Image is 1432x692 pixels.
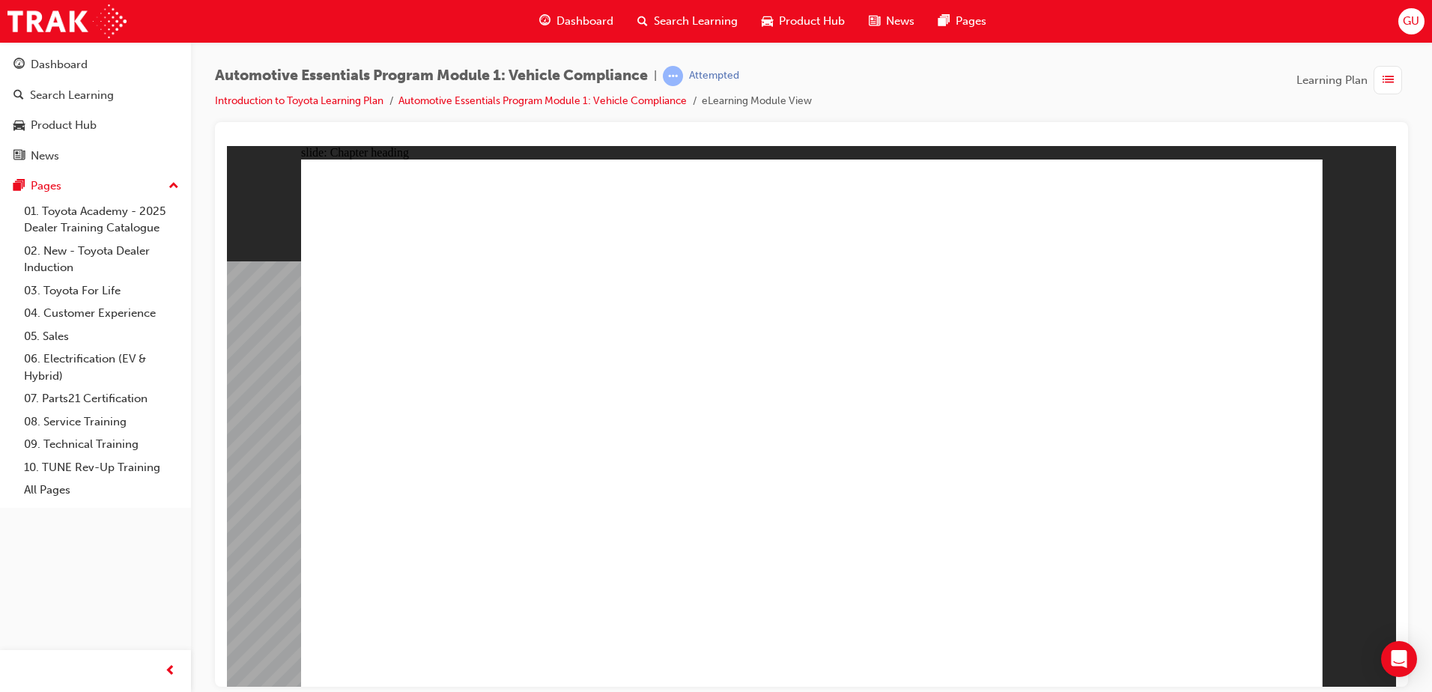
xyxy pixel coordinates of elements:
a: car-iconProduct Hub [750,6,857,37]
a: 05. Sales [18,325,185,348]
span: news-icon [13,150,25,163]
span: list-icon [1383,71,1394,90]
a: News [6,142,185,170]
span: Product Hub [779,13,845,30]
div: Open Intercom Messenger [1381,641,1417,677]
div: News [31,148,59,165]
a: search-iconSearch Learning [625,6,750,37]
a: 06. Electrification (EV & Hybrid) [18,347,185,387]
div: Attempted [689,69,739,83]
img: Trak [7,4,127,38]
span: News [886,13,914,30]
span: Dashboard [556,13,613,30]
a: guage-iconDashboard [527,6,625,37]
li: eLearning Module View [702,93,812,110]
span: Pages [956,13,986,30]
a: 03. Toyota For Life [18,279,185,303]
button: GU [1398,8,1425,34]
a: Product Hub [6,112,185,139]
a: 09. Technical Training [18,433,185,456]
div: Pages [31,177,61,195]
span: pages-icon [13,180,25,193]
span: car-icon [13,119,25,133]
a: Automotive Essentials Program Module 1: Vehicle Compliance [398,94,687,107]
span: guage-icon [539,12,550,31]
span: car-icon [762,12,773,31]
a: Dashboard [6,51,185,79]
a: 08. Service Training [18,410,185,434]
a: pages-iconPages [926,6,998,37]
span: | [654,67,657,85]
span: search-icon [637,12,648,31]
span: Search Learning [654,13,738,30]
a: All Pages [18,479,185,502]
span: learningRecordVerb_ATTEMPT-icon [663,66,683,86]
span: guage-icon [13,58,25,72]
div: Product Hub [31,117,97,134]
a: news-iconNews [857,6,926,37]
span: Learning Plan [1296,72,1368,89]
a: 07. Parts21 Certification [18,387,185,410]
button: Pages [6,172,185,200]
span: GU [1403,13,1419,30]
a: 10. TUNE Rev-Up Training [18,456,185,479]
button: Learning Plan [1296,66,1408,94]
span: up-icon [169,177,179,196]
span: Automotive Essentials Program Module 1: Vehicle Compliance [215,67,648,85]
span: prev-icon [165,662,176,681]
span: pages-icon [938,12,950,31]
span: search-icon [13,89,24,103]
div: Search Learning [30,87,114,104]
div: Dashboard [31,56,88,73]
a: 01. Toyota Academy - 2025 Dealer Training Catalogue [18,200,185,240]
a: 02. New - Toyota Dealer Induction [18,240,185,279]
a: Introduction to Toyota Learning Plan [215,94,383,107]
button: DashboardSearch LearningProduct HubNews [6,48,185,172]
span: news-icon [869,12,880,31]
a: 04. Customer Experience [18,302,185,325]
a: Search Learning [6,82,185,109]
